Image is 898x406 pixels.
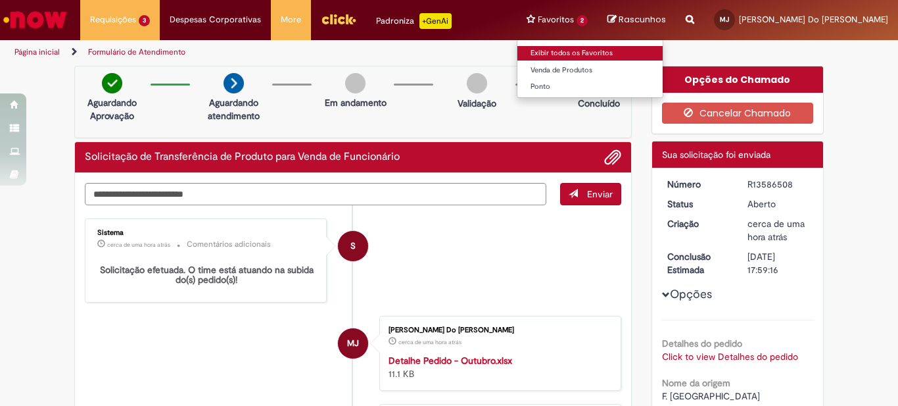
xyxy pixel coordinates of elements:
div: [DATE] 17:59:16 [747,250,809,276]
span: Requisições [90,13,136,26]
span: [PERSON_NAME] Do [PERSON_NAME] [739,14,888,25]
b: Nome da origem [662,377,730,389]
img: arrow-next.png [224,73,244,93]
span: S [350,230,356,262]
p: Aguardando Aprovação [80,96,144,122]
span: Rascunhos [619,13,666,26]
small: Comentários adicionais [187,239,271,250]
a: Rascunhos [607,14,666,26]
div: 01/10/2025 14:59:11 [747,217,809,243]
p: Em andamento [325,96,387,109]
div: 11.1 KB [389,354,607,380]
dt: Conclusão Estimada [657,250,738,276]
span: Despesas Corporativas [170,13,261,26]
div: [PERSON_NAME] Do [PERSON_NAME] [389,326,607,334]
img: img-circle-grey.png [345,73,366,93]
ul: Favoritos [517,39,663,98]
time: 01/10/2025 14:59:17 [107,241,170,249]
b: Detalhes do pedido [662,338,742,349]
span: Sua solicitação foi enviada [662,149,770,161]
a: Click to view Detalhes do pedido [662,351,798,363]
b: Solicitação efetuada. O time está atuando na subida do(s) pedido(s)! [100,264,316,286]
ul: Trilhas de página [10,40,589,64]
h2: Solicitação de Transferência de Produto para Venda de Funcionário Histórico de tíquete [85,151,400,163]
span: F. [GEOGRAPHIC_DATA] [662,390,760,402]
a: Formulário de Atendimento [88,47,185,57]
span: Favoritos [538,13,574,26]
span: Enviar [587,188,613,200]
div: Opções do Chamado [652,66,824,93]
a: Exibir todos os Favoritos [517,46,663,61]
span: 3 [139,15,150,26]
span: 2 [577,15,588,26]
img: img-circle-grey.png [467,73,487,93]
img: ServiceNow [1,7,69,33]
img: click_logo_yellow_360x200.png [321,9,356,29]
a: Página inicial [14,47,60,57]
span: MJ [347,328,359,359]
button: Enviar [560,183,621,205]
p: Aguardando atendimento [202,96,266,122]
div: Manoel Borges Do Pilar Junior [338,328,368,359]
button: Cancelar Chamado [662,103,814,124]
p: Concluído [578,97,620,110]
a: Detalhe Pedido - Outubro.xlsx [389,355,512,367]
span: cerca de uma hora atrás [747,218,805,243]
img: check-circle-green.png [102,73,122,93]
div: R13586508 [747,178,809,191]
dt: Criação [657,217,738,230]
dt: Status [657,197,738,211]
textarea: Digite sua mensagem aqui... [85,183,546,205]
div: System [338,231,368,261]
span: cerca de uma hora atrás [107,241,170,249]
span: cerca de uma hora atrás [398,338,461,346]
div: Sistema [97,229,316,237]
p: +GenAi [419,13,452,29]
a: Ponto [517,80,663,94]
button: Adicionar anexos [604,149,621,166]
span: MJ [720,15,729,24]
p: Validação [458,97,496,110]
a: Venda de Produtos [517,63,663,78]
span: More [281,13,301,26]
dt: Número [657,178,738,191]
div: Padroniza [376,13,452,29]
div: Aberto [747,197,809,211]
